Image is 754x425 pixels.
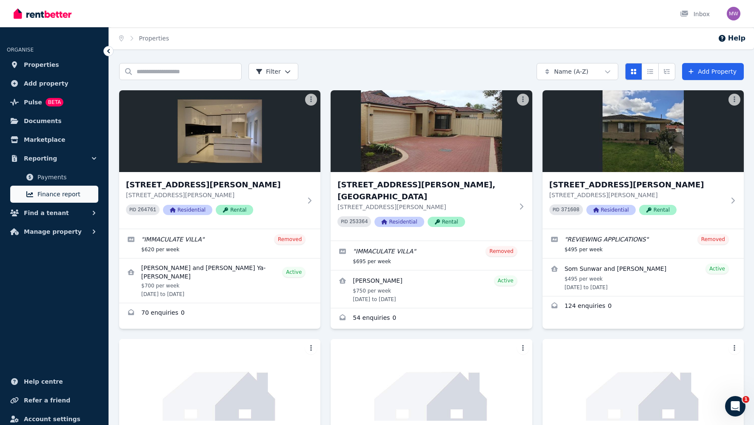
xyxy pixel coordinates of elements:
span: Name (A-Z) [554,67,588,76]
small: PID [129,207,136,212]
button: Compact list view [642,63,659,80]
span: Filter [256,67,281,76]
button: More options [305,94,317,106]
a: Edit listing: REVIEWING APPLICATIONS [543,229,744,258]
a: Documents [7,112,102,129]
a: Enquiries for 11C Thurlow Avenue, Yokine [331,308,532,329]
button: More options [517,94,529,106]
button: More options [517,342,529,354]
div: Inbox [680,10,710,18]
button: Reporting [7,150,102,167]
span: Help centre [24,376,63,387]
small: PID [553,207,560,212]
span: Refer a friend [24,395,70,405]
a: Edit listing: IMMACULATE VILLA [119,229,320,258]
code: 253364 [349,219,368,225]
span: Residential [374,217,424,227]
a: Help centre [7,373,102,390]
span: Residential [163,205,212,215]
a: Payments [10,169,98,186]
a: View details for Wen-ya Chen and Yesica Ya-Ting Yang [119,258,320,303]
span: Pulse [24,97,42,107]
a: 22A Constance St, Yokine[STREET_ADDRESS][PERSON_NAME][STREET_ADDRESS][PERSON_NAME]PID 371608Resid... [543,90,744,229]
img: 31A Narrung Way, Nollamara [331,339,532,421]
a: Finance report [10,186,98,203]
a: Enquiries for 4B Rother Place, Nollamara [119,303,320,324]
img: 4B Rother Place, Nollamara [119,90,320,172]
code: 371608 [561,207,580,213]
button: Name (A-Z) [537,63,618,80]
a: Add property [7,75,102,92]
span: Properties [24,60,59,70]
span: Reporting [24,153,57,164]
span: BETA [46,98,63,106]
img: RentBetter [14,7,71,20]
span: ORGANISE [7,47,34,53]
a: 11C Thurlow Avenue, Yokine[STREET_ADDRESS][PERSON_NAME], [GEOGRAPHIC_DATA][STREET_ADDRESS][PERSON... [331,90,532,241]
img: May Wong [727,7,740,20]
a: Refer a friend [7,392,102,409]
span: Payments [37,172,95,182]
span: Marketplace [24,135,65,145]
span: Manage property [24,227,82,237]
small: PID [341,219,348,224]
img: 11C Thurlow Avenue, Yokine [331,90,532,172]
a: Enquiries for 22A Constance St, Yokine [543,296,744,317]
nav: Breadcrumb [109,27,179,49]
span: 1 [743,396,749,403]
a: View details for Louise Michels [331,270,532,308]
span: Rental [428,217,465,227]
button: Manage property [7,223,102,240]
a: Add Property [682,63,744,80]
button: Help [718,33,745,43]
img: 31B Narrung Way, Nollamara [543,339,744,421]
h3: [STREET_ADDRESS][PERSON_NAME], [GEOGRAPHIC_DATA] [337,179,513,203]
button: Card view [625,63,642,80]
button: Filter [248,63,298,80]
button: Find a tenant [7,204,102,221]
span: Residential [586,205,636,215]
span: Finance report [37,189,95,199]
a: Edit listing: IMMACULATE VILLA [331,241,532,270]
span: Rental [216,205,253,215]
h3: [STREET_ADDRESS][PERSON_NAME] [126,179,302,191]
button: More options [728,342,740,354]
img: 22A Constance St, Yokine [543,90,744,172]
button: Expanded list view [658,63,675,80]
span: Add property [24,78,69,89]
img: 22B Constance St, Yokine [119,339,320,421]
a: View details for Som Sunwar and Tshering Yangzom [543,258,744,296]
a: PulseBETA [7,94,102,111]
iframe: Intercom live chat [725,396,745,416]
p: [STREET_ADDRESS][PERSON_NAME] [549,191,725,199]
p: [STREET_ADDRESS][PERSON_NAME] [337,203,513,211]
button: More options [305,342,317,354]
a: 4B Rother Place, Nollamara[STREET_ADDRESS][PERSON_NAME][STREET_ADDRESS][PERSON_NAME]PID 264761Res... [119,90,320,229]
a: Properties [139,35,169,42]
a: Marketplace [7,131,102,148]
span: Find a tenant [24,208,69,218]
h3: [STREET_ADDRESS][PERSON_NAME] [549,179,725,191]
span: Documents [24,116,62,126]
p: [STREET_ADDRESS][PERSON_NAME] [126,191,302,199]
code: 264761 [138,207,156,213]
button: More options [728,94,740,106]
div: View options [625,63,675,80]
a: Properties [7,56,102,73]
span: Account settings [24,414,80,424]
span: Rental [639,205,677,215]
